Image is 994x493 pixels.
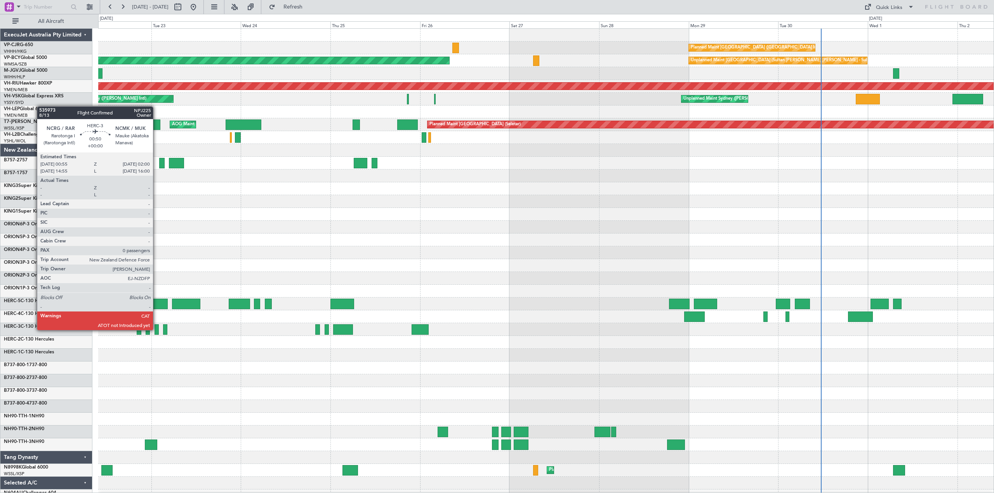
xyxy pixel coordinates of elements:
[4,350,54,355] a: HERC-1C-130 Hercules
[549,464,679,476] div: Planned Maint [GEOGRAPHIC_DATA] ([GEOGRAPHIC_DATA] Intl)
[4,87,28,93] a: YMEN/MEB
[4,299,54,303] a: HERC-5C-130 Hercules
[4,196,61,201] a: KING2Super King Air 200
[691,42,820,54] div: Planned Maint [GEOGRAPHIC_DATA] ([GEOGRAPHIC_DATA] Intl)
[868,21,958,28] div: Wed 1
[4,74,25,80] a: WIHH/HLP
[4,119,75,124] a: T7-[PERSON_NAME]Global 7500
[4,299,21,303] span: HERC-5
[4,465,48,470] a: N8998KGlobal 6000
[4,107,46,111] a: VH-LEPGlobal 6000
[691,55,877,66] div: Unplanned Maint [GEOGRAPHIC_DATA] (Sultan [PERSON_NAME] [PERSON_NAME] - Subang)
[4,171,28,175] a: B757-1757
[4,260,23,265] span: ORION3
[4,132,54,137] a: VH-L2BChallenger 604
[4,68,21,73] span: M-JGVJ
[4,375,29,380] span: B737-800-2
[429,119,521,130] div: Planned Maint [GEOGRAPHIC_DATA] (Seletar)
[4,43,33,47] a: VP-CJRG-650
[4,414,44,419] a: NH90-TTH-1NH90
[4,112,28,118] a: YMEN/MEB
[4,465,22,470] span: N8998K
[4,100,24,106] a: YSSY/SYD
[4,125,24,131] a: WSSL/XSP
[4,388,47,393] a: B737-800-3737-800
[4,138,26,144] a: YSHL/WOL
[62,21,151,28] div: Mon 22
[4,337,54,342] a: HERC-2C-130 Hercules
[4,94,64,99] a: VH-VSKGlobal Express XRS
[4,273,23,278] span: ORION2
[4,183,61,188] a: KING3Super King Air 200
[4,158,19,163] span: B757-2
[4,171,19,175] span: B757-1
[100,16,113,22] div: [DATE]
[4,401,47,406] a: B737-800-4737-800
[4,286,43,291] a: ORION1P-3 Orion
[24,1,68,13] input: Trip Number
[4,247,43,252] a: ORION4P-3 Orion
[4,209,61,214] a: KING1Super King Air 200
[4,48,27,54] a: VHHH/HKG
[4,222,23,227] span: ORION6
[4,363,29,367] span: B737-800-1
[876,4,902,12] div: Quick Links
[4,68,47,73] a: M-JGVJGlobal 5000
[330,21,420,28] div: Thu 25
[4,375,47,380] a: B737-800-2737-800
[4,427,44,431] a: NH90-TTH-2NH90
[4,337,21,342] span: HERC-2
[4,43,20,47] span: VP-CJR
[4,286,23,291] span: ORION1
[599,21,689,28] div: Sun 28
[4,94,21,99] span: VH-VSK
[265,1,312,13] button: Refresh
[4,196,18,201] span: KING2
[4,439,44,444] a: NH90-TTH-3NH90
[869,16,882,22] div: [DATE]
[4,55,21,60] span: VP-BCY
[151,21,241,28] div: Tue 23
[4,132,20,137] span: VH-L2B
[4,61,27,67] a: WMSA/SZB
[4,311,54,316] a: HERC-4C-130 Hercules
[4,401,29,406] span: B737-800-4
[860,1,918,13] button: Quick Links
[4,209,18,214] span: KING1
[778,21,868,28] div: Tue 30
[4,388,29,393] span: B737-800-3
[420,21,510,28] div: Fri 26
[9,15,84,28] button: All Aircraft
[4,350,21,355] span: HERC-1
[4,107,20,111] span: VH-LEP
[689,21,779,28] div: Mon 29
[4,260,43,265] a: ORION3P-3 Orion
[4,235,23,239] span: ORION5
[4,158,28,163] a: B757-2757
[4,471,24,477] a: WSSL/XSP
[4,414,31,419] span: NH90-TTH-1
[4,324,54,329] a: HERC-3C-130 Hercules
[4,273,43,278] a: ORION2P-3 Orion
[4,81,52,86] a: VH-RIUHawker 800XP
[20,19,82,24] span: All Aircraft
[4,427,31,431] span: NH90-TTH-2
[4,311,21,316] span: HERC-4
[509,21,599,28] div: Sat 27
[4,439,31,444] span: NH90-TTH-3
[277,4,309,10] span: Refresh
[4,119,49,124] span: T7-[PERSON_NAME]
[132,3,169,10] span: [DATE] - [DATE]
[4,183,18,188] span: KING3
[4,55,47,60] a: VP-BCYGlobal 5000
[172,119,259,130] div: AOG Maint London ([GEOGRAPHIC_DATA])
[241,21,330,28] div: Wed 24
[4,247,23,252] span: ORION4
[4,222,43,227] a: ORION6P-3 Orion
[4,324,21,329] span: HERC-3
[683,93,779,105] div: Unplanned Maint Sydney ([PERSON_NAME] Intl)
[56,93,146,105] div: Planned Maint Sydney ([PERSON_NAME] Intl)
[4,235,43,239] a: ORION5P-3 Orion
[4,81,20,86] span: VH-RIU
[4,363,47,367] a: B737-800-1737-800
